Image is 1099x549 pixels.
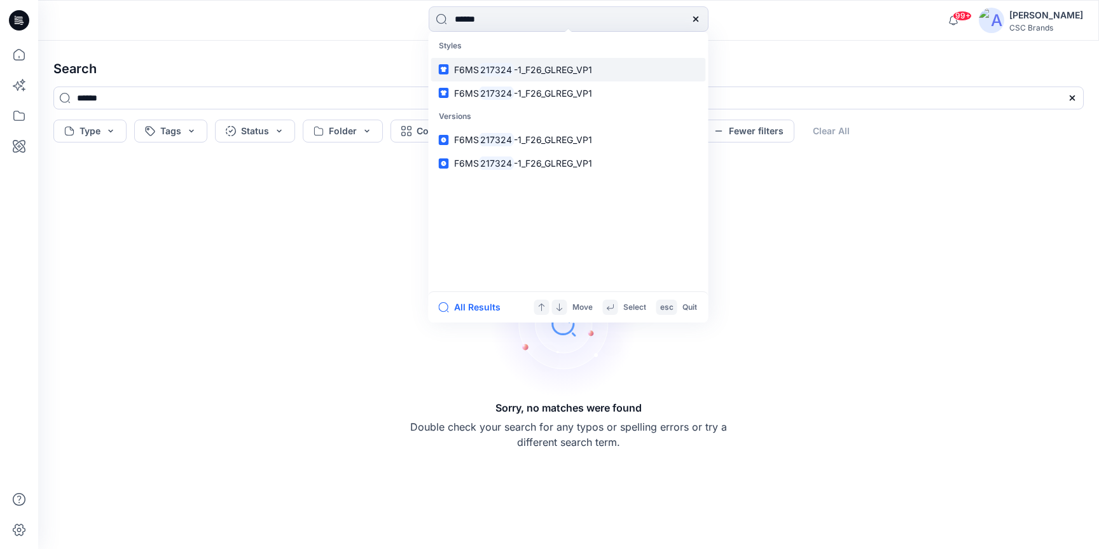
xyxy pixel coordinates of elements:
[703,120,794,142] button: Fewer filters
[514,158,592,169] span: -1_F26_GLREG_VP1
[431,34,706,58] p: Styles
[134,120,207,142] button: Tags
[1009,8,1083,23] div: [PERSON_NAME]
[53,120,127,142] button: Type
[431,105,706,129] p: Versions
[454,158,479,169] span: F6MS
[431,58,706,81] a: F6MS217324-1_F26_GLREG_VP1
[431,81,706,105] a: F6MS217324-1_F26_GLREG_VP1
[215,120,295,142] button: Status
[953,11,972,21] span: 99+
[490,247,668,400] img: Sorry, no matches were found
[572,301,593,314] p: Move
[303,120,383,142] button: Folder
[514,134,592,145] span: -1_F26_GLREG_VP1
[479,132,515,147] mark: 217324
[454,134,479,145] span: F6MS
[391,120,487,142] button: Collection
[682,301,697,314] p: Quit
[431,128,706,151] a: F6MS217324-1_F26_GLREG_VP1
[43,51,1094,87] h4: Search
[514,64,592,75] span: -1_F26_GLREG_VP1
[479,86,515,101] mark: 217324
[479,156,515,170] mark: 217324
[439,300,509,315] button: All Results
[660,301,674,314] p: esc
[410,419,728,450] p: Double check your search for any typos or spelling errors or try a different search term.
[454,64,479,75] span: F6MS
[479,62,515,77] mark: 217324
[495,400,642,415] h5: Sorry, no matches were found
[454,88,479,99] span: F6MS
[623,301,646,314] p: Select
[431,151,706,175] a: F6MS217324-1_F26_GLREG_VP1
[514,88,592,99] span: -1_F26_GLREG_VP1
[1009,23,1083,32] div: CSC Brands
[979,8,1004,33] img: avatar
